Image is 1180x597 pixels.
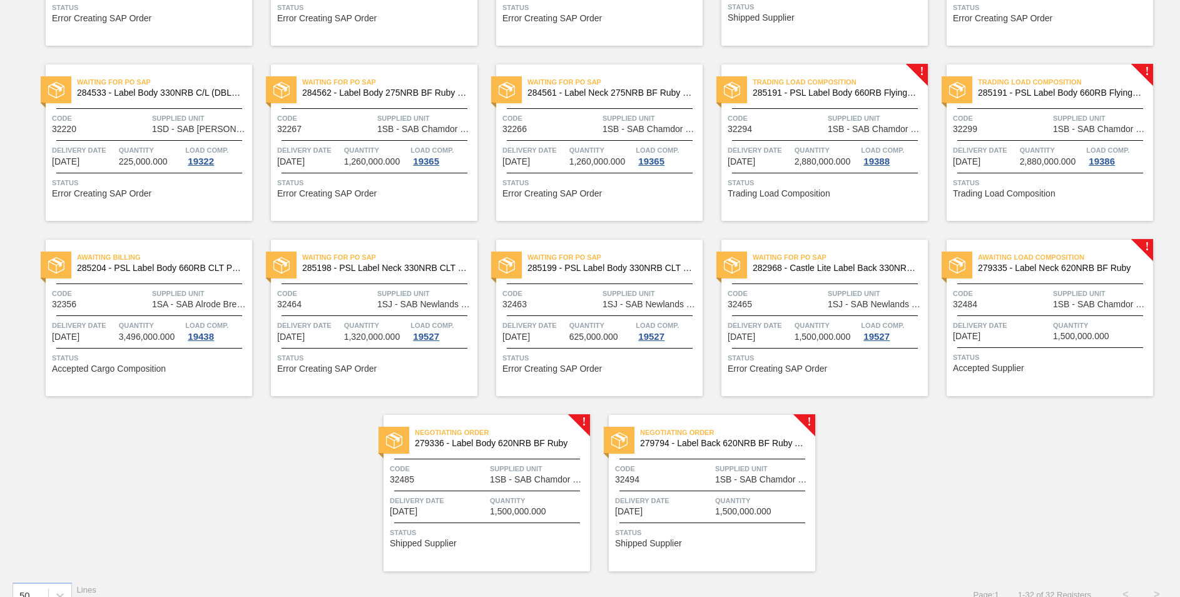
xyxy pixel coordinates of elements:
span: 32220 [52,125,76,134]
span: Supplied Unit [152,287,249,300]
span: Code [502,287,599,300]
span: Negotiating Order [640,426,815,439]
span: Supplied Unit [828,112,925,125]
span: Status [277,1,474,14]
span: 285191 - PSL Label Body 660RB FlyingFish Lemon PU [753,88,918,98]
span: 625,000.000 [569,332,618,342]
a: statusWaiting for PO SAP285198 - PSL Label Neck 330NRB CLT PU 25Code32464Supplied Unit1SJ - SAB N... [252,240,477,396]
div: 19527 [636,332,667,342]
span: Error Creating SAP Order [502,14,602,23]
span: Quantity [1053,319,1150,332]
div: 19438 [185,332,216,342]
span: 32266 [502,125,527,134]
a: !statusNegotiating Order279336 - Label Body 620NRB BF RubyCode32485Supplied Unit1SB - SAB Chamdor... [365,415,590,571]
span: 285191 - PSL Label Body 660RB FlyingFish Lemon PU [978,88,1143,98]
span: 284533 - Label Body 330NRB C/L (DBL)23 [77,88,242,98]
span: 285198 - PSL Label Neck 330NRB CLT PU 25 [302,263,467,273]
span: Load Comp. [636,144,679,156]
span: Quantity [715,494,812,507]
span: Error Creating SAP Order [502,189,602,198]
span: Accepted Supplier [953,364,1024,373]
span: 1SB - SAB Chamdor Brewery [490,475,587,484]
span: Quantity [795,319,858,332]
img: status [949,257,965,273]
a: !statusAwaiting Load Composition279335 - Label Neck 620NRB BF RubyCode32484Supplied Unit1SB - SAB... [928,240,1153,396]
span: 2,880,000.000 [1020,157,1076,166]
span: Waiting for PO SAP [77,76,252,88]
span: Code [728,287,825,300]
span: Quantity [490,494,587,507]
span: 09/26/2025 [52,157,79,166]
img: status [499,82,515,98]
span: 285199 - PSL Label Body 330NRB CLT PU 25 [527,263,693,273]
img: status [273,82,290,98]
span: Status [728,352,925,364]
span: 1SA - SAB Alrode Brewery [152,300,249,309]
a: statusWaiting for PO SAP284561 - Label Neck 275NRB BF Ruby PUCode32266Supplied Unit1SB - SAB Cham... [477,64,703,221]
span: 10/01/2025 [953,157,980,166]
span: Awaiting Billing [77,251,252,263]
span: Delivery Date [953,319,1050,332]
span: Error Creating SAP Order [728,364,827,374]
span: Code [615,462,712,475]
span: Quantity [344,144,408,156]
span: 225,000.000 [119,157,168,166]
span: Waiting for PO SAP [527,251,703,263]
span: 10/04/2025 [390,507,417,516]
a: statusWaiting for PO SAP284562 - Label Body 275NRB BF Ruby PUCode32267Supplied Unit1SB - SAB Cham... [252,64,477,221]
span: Code [277,287,374,300]
span: Status [953,176,1150,189]
span: Waiting for PO SAP [527,76,703,88]
a: statusWaiting for PO SAP282968 - Castle Lite Label Back 330NRB Booster 1Code32465Supplied Unit1SJ... [703,240,928,396]
span: Code [953,287,1050,300]
span: 1SB - SAB Chamdor Brewery [603,125,699,134]
span: Status [52,352,249,364]
img: status [48,82,64,98]
span: 32485 [390,475,414,484]
span: 10/03/2025 [52,332,79,342]
span: Quantity [569,319,633,332]
span: Trading Load Composition [753,76,928,88]
a: Load Comp.19322 [185,144,249,166]
span: 1SB - SAB Chamdor Brewery [828,125,925,134]
span: 10/01/2025 [728,157,755,166]
span: Delivery Date [390,494,487,507]
span: 1SB - SAB Chamdor Brewery [377,125,474,134]
img: status [48,257,64,273]
span: Delivery Date [277,144,341,156]
span: Code [953,112,1050,125]
a: Load Comp.19365 [636,144,699,166]
div: 19527 [410,332,442,342]
span: 1,260,000.000 [344,157,400,166]
img: status [611,432,628,449]
span: 1SB - SAB Chamdor Brewery [1053,300,1150,309]
span: Code [52,112,149,125]
span: Status [277,176,474,189]
span: 10/04/2025 [502,332,530,342]
span: Trading Load Composition [978,76,1153,88]
span: 279336 - Label Body 620NRB BF Ruby [415,439,580,448]
span: Load Comp. [861,144,904,156]
span: Delivery Date [502,144,566,156]
span: 1SJ - SAB Newlands Brewery [828,300,925,309]
div: 19322 [185,156,216,166]
span: 279794 - Label Back 620NRB BF Ruby Apple 1x12 [640,439,805,448]
span: Delivery Date [953,144,1017,156]
span: 10/04/2025 [953,332,980,341]
span: 282968 - Castle Lite Label Back 330NRB Booster 1 [753,263,918,273]
a: statusAwaiting Billing285204 - PSL Label Body 660RB CLT PU 25Code32356Supplied Unit1SA - SAB Alro... [27,240,252,396]
span: Shipped Supplier [390,539,457,548]
img: status [949,82,965,98]
span: Status [502,176,699,189]
span: Error Creating SAP Order [277,14,377,23]
img: status [724,82,740,98]
span: 279335 - Label Neck 620NRB BF Ruby [978,263,1143,273]
span: Status [953,351,1150,364]
img: status [724,257,740,273]
span: Waiting for PO SAP [302,251,477,263]
span: 1,500,000.000 [795,332,851,342]
span: 284562 - Label Body 275NRB BF Ruby PU [302,88,467,98]
span: Status [728,1,925,13]
span: Error Creating SAP Order [52,14,151,23]
span: Quantity [1020,144,1084,156]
